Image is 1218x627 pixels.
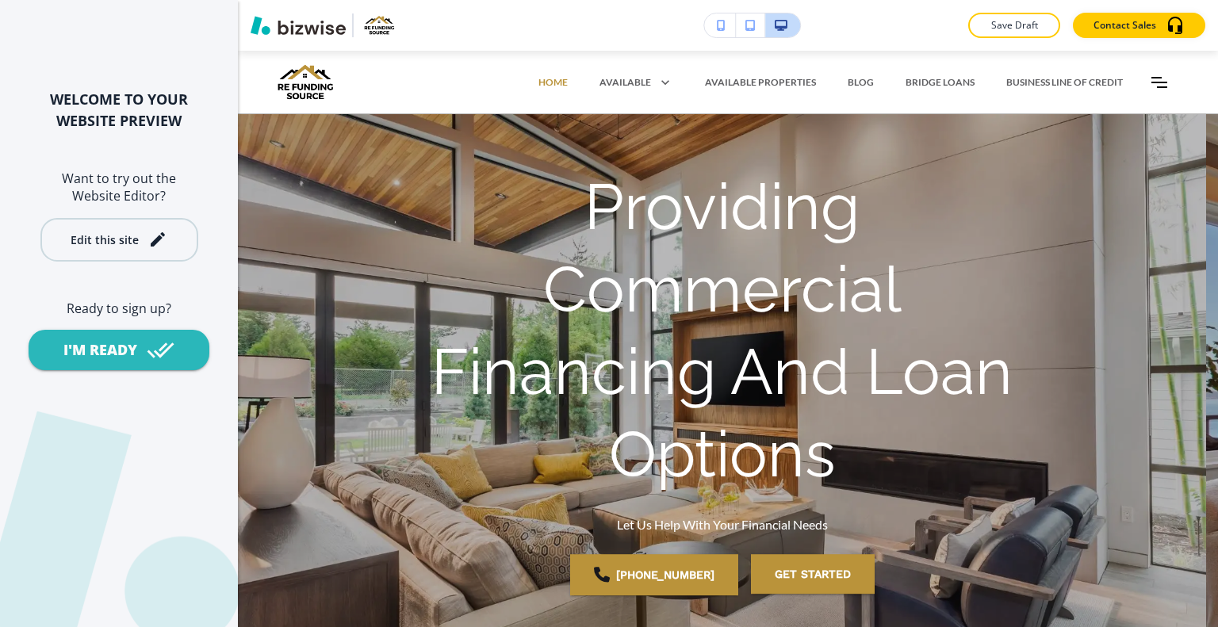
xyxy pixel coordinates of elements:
[25,300,213,317] h6: Ready to sign up?
[29,330,209,370] button: I'M READY
[63,340,137,360] div: I'M READY
[989,18,1040,32] p: Save Draft
[848,75,874,90] p: BLOG
[25,170,213,205] h6: Want to try out the Website Editor?
[617,515,828,536] p: Let Us Help With Your Financial Needs
[418,166,1027,496] p: Providing Commercial Financing And Loan Options
[538,75,568,90] p: HOME
[1073,13,1205,38] button: Contact Sales
[705,75,816,90] p: AVAILABLE PROPERTIES
[570,554,738,595] a: [PHONE_NUMBER]
[251,16,346,35] img: Bizwise Logo
[751,554,875,594] button: GET STARTED
[1006,75,1123,90] p: BUSINESS LINE OF CREDIT
[968,13,1060,38] button: Save Draft
[270,59,428,106] img: Re Funding Source
[1151,77,1167,88] button: Toggle hamburger navigation menu
[1094,18,1156,32] p: Contact Sales
[360,13,400,38] img: Your Logo
[25,89,213,132] h2: WELCOME TO YOUR WEBSITE PREVIEW
[906,75,975,90] p: BRIDGE LOANS
[40,218,198,262] button: Edit this site
[599,75,651,90] p: AVAILABLE
[71,234,139,246] div: Edit this site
